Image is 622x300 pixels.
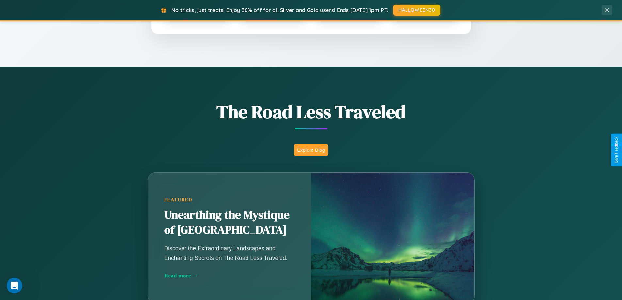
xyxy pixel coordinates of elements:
p: Discover the Extraordinary Landscapes and Enchanting Secrets on The Road Less Traveled. [164,244,295,262]
button: Explore Blog [294,144,328,156]
div: Read more → [164,272,295,279]
span: No tricks, just treats! Enjoy 30% off for all Silver and Gold users! Ends [DATE] 1pm PT. [171,7,388,13]
div: Featured [164,197,295,203]
div: Give Feedback [614,137,619,163]
h2: Unearthing the Mystique of [GEOGRAPHIC_DATA] [164,208,295,238]
iframe: Intercom live chat [7,278,22,293]
button: HALLOWEEN30 [393,5,440,16]
h1: The Road Less Traveled [115,99,507,124]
